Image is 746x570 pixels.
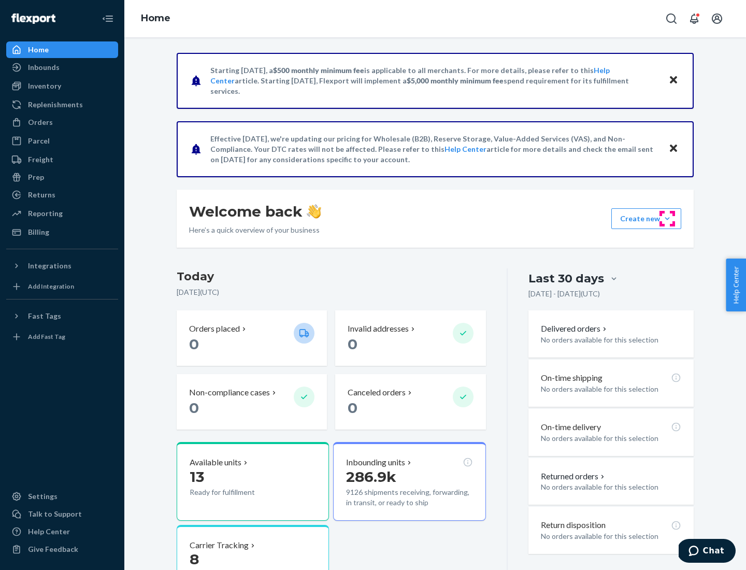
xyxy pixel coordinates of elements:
button: Non-compliance cases 0 [177,374,327,430]
div: Integrations [28,261,71,271]
p: Here’s a quick overview of your business [189,225,321,235]
div: Give Feedback [28,544,78,554]
button: Open notifications [684,8,705,29]
a: Prep [6,169,118,186]
button: Available units13Ready for fulfillment [177,442,329,521]
p: Inbounding units [346,457,405,468]
button: Canceled orders 0 [335,374,485,430]
a: Inbounds [6,59,118,76]
button: Invalid addresses 0 [335,310,485,366]
p: Available units [190,457,241,468]
div: Home [28,45,49,55]
div: Billing [28,227,49,237]
button: Returned orders [541,471,607,482]
p: Canceled orders [348,387,406,398]
a: Add Fast Tag [6,329,118,345]
p: Carrier Tracking [190,539,249,551]
p: [DATE] - [DATE] ( UTC ) [528,289,600,299]
div: Replenishments [28,99,83,110]
button: Inbounding units286.9k9126 shipments receiving, forwarding, in transit, or ready to ship [333,442,485,521]
div: Freight [28,154,53,165]
p: Starting [DATE], a is applicable to all merchants. For more details, please refer to this article... [210,65,658,96]
ol: breadcrumbs [133,4,179,34]
div: Add Integration [28,282,74,291]
a: Parcel [6,133,118,149]
span: 0 [189,399,199,417]
div: Settings [28,491,58,502]
span: 0 [348,399,357,417]
p: Ready for fulfillment [190,487,285,497]
p: Non-compliance cases [189,387,270,398]
button: Give Feedback [6,541,118,558]
p: On-time shipping [541,372,602,384]
img: hand-wave emoji [307,204,321,219]
button: Open account menu [707,8,727,29]
p: 9126 shipments receiving, forwarding, in transit, or ready to ship [346,487,472,508]
span: 8 [190,550,199,568]
h3: Today [177,268,486,285]
span: $500 monthly minimum fee [273,66,364,75]
div: Orders [28,117,53,127]
a: Reporting [6,205,118,222]
a: Home [141,12,170,24]
div: Fast Tags [28,311,61,321]
p: No orders available for this selection [541,531,681,541]
div: Last 30 days [528,270,604,287]
p: Orders placed [189,323,240,335]
button: Integrations [6,258,118,274]
a: Replenishments [6,96,118,113]
a: Inventory [6,78,118,94]
iframe: Opens a widget where you can chat to one of our agents [679,539,736,565]
button: Help Center [726,259,746,311]
a: Settings [6,488,118,505]
h1: Welcome back [189,202,321,221]
a: Help Center [6,523,118,540]
button: Delivered orders [541,323,609,335]
p: No orders available for this selection [541,335,681,345]
div: Help Center [28,526,70,537]
span: 0 [348,335,357,353]
div: Talk to Support [28,509,82,519]
div: Reporting [28,208,63,219]
button: Close [667,73,680,88]
div: Add Fast Tag [28,332,65,341]
button: Close Navigation [97,8,118,29]
p: No orders available for this selection [541,433,681,444]
a: Help Center [444,145,486,153]
div: Inbounds [28,62,60,73]
button: Open Search Box [661,8,682,29]
a: Billing [6,224,118,240]
button: Close [667,141,680,156]
span: $5,000 monthly minimum fee [407,76,504,85]
p: No orders available for this selection [541,384,681,394]
a: Home [6,41,118,58]
button: Fast Tags [6,308,118,324]
div: Returns [28,190,55,200]
a: Add Integration [6,278,118,295]
button: Talk to Support [6,506,118,522]
p: Effective [DATE], we're updating our pricing for Wholesale (B2B), Reserve Storage, Value-Added Se... [210,134,658,165]
p: No orders available for this selection [541,482,681,492]
p: On-time delivery [541,421,601,433]
button: Create new [611,208,681,229]
p: Invalid addresses [348,323,409,335]
p: Return disposition [541,519,606,531]
div: Inventory [28,81,61,91]
div: Parcel [28,136,50,146]
img: Flexport logo [11,13,55,24]
p: [DATE] ( UTC ) [177,287,486,297]
a: Freight [6,151,118,168]
span: 286.9k [346,468,396,486]
span: 0 [189,335,199,353]
a: Orders [6,114,118,131]
div: Prep [28,172,44,182]
span: 13 [190,468,204,486]
button: Orders placed 0 [177,310,327,366]
a: Returns [6,187,118,203]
